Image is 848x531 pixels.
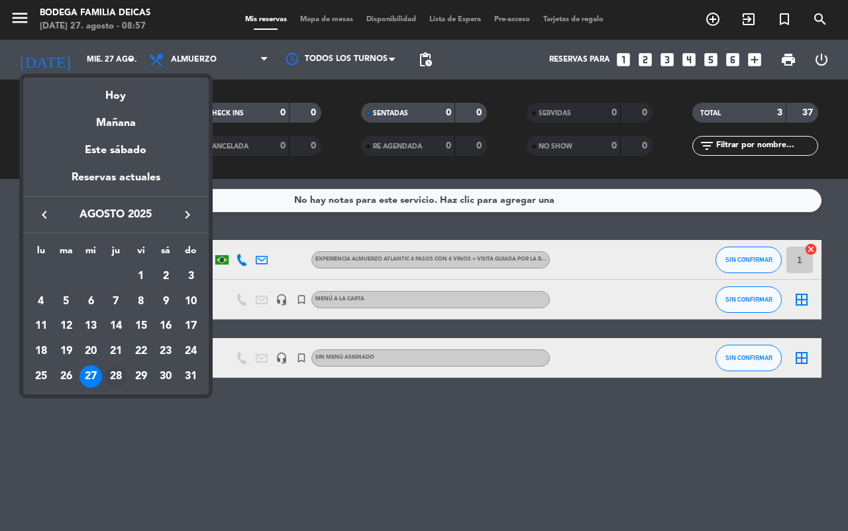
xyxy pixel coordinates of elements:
i: keyboard_arrow_left [36,207,52,223]
div: 5 [55,290,78,313]
div: 28 [105,365,127,388]
td: 22 de agosto de 2025 [129,339,154,364]
td: 29 de agosto de 2025 [129,364,154,389]
div: 26 [55,365,78,388]
td: 4 de agosto de 2025 [28,289,54,314]
td: 24 de agosto de 2025 [178,339,203,364]
div: 12 [55,316,78,338]
td: 31 de agosto de 2025 [178,364,203,389]
td: AGO. [28,264,129,289]
td: 12 de agosto de 2025 [54,314,79,339]
div: 23 [154,340,177,363]
div: 14 [105,316,127,338]
td: 15 de agosto de 2025 [129,314,154,339]
td: 6 de agosto de 2025 [78,289,103,314]
th: sábado [154,243,179,264]
th: martes [54,243,79,264]
div: 11 [30,316,52,338]
th: lunes [28,243,54,264]
th: domingo [178,243,203,264]
td: 3 de agosto de 2025 [178,264,203,289]
th: viernes [129,243,154,264]
div: Mañana [23,105,209,132]
div: 1 [130,265,152,288]
td: 25 de agosto de 2025 [28,364,54,389]
td: 10 de agosto de 2025 [178,289,203,314]
div: 20 [79,340,102,363]
div: 21 [105,340,127,363]
td: 20 de agosto de 2025 [78,339,103,364]
span: agosto 2025 [56,206,176,223]
div: 8 [130,290,152,313]
td: 8 de agosto de 2025 [129,289,154,314]
td: 16 de agosto de 2025 [154,314,179,339]
div: Este sábado [23,132,209,169]
td: 1 de agosto de 2025 [129,264,154,289]
div: 24 [180,340,202,363]
div: 7 [105,290,127,313]
div: 30 [154,365,177,388]
td: 9 de agosto de 2025 [154,289,179,314]
td: 13 de agosto de 2025 [78,314,103,339]
td: 23 de agosto de 2025 [154,339,179,364]
td: 19 de agosto de 2025 [54,339,79,364]
div: 17 [180,316,202,338]
td: 26 de agosto de 2025 [54,364,79,389]
button: keyboard_arrow_left [32,206,56,223]
td: 30 de agosto de 2025 [154,364,179,389]
td: 2 de agosto de 2025 [154,264,179,289]
th: jueves [103,243,129,264]
td: 14 de agosto de 2025 [103,314,129,339]
th: miércoles [78,243,103,264]
i: keyboard_arrow_right [180,207,195,223]
div: 6 [79,290,102,313]
td: 17 de agosto de 2025 [178,314,203,339]
div: 3 [180,265,202,288]
div: 9 [154,290,177,313]
div: 25 [30,365,52,388]
td: 28 de agosto de 2025 [103,364,129,389]
div: 29 [130,365,152,388]
div: 22 [130,340,152,363]
div: 10 [180,290,202,313]
div: Reservas actuales [23,169,209,196]
div: 27 [79,365,102,388]
button: keyboard_arrow_right [176,206,199,223]
td: 27 de agosto de 2025 [78,364,103,389]
div: 16 [154,316,177,338]
div: 2 [154,265,177,288]
div: 13 [79,316,102,338]
div: 31 [180,365,202,388]
div: 15 [130,316,152,338]
td: 7 de agosto de 2025 [103,289,129,314]
td: 11 de agosto de 2025 [28,314,54,339]
div: 4 [30,290,52,313]
td: 18 de agosto de 2025 [28,339,54,364]
div: 18 [30,340,52,363]
td: 5 de agosto de 2025 [54,289,79,314]
div: Hoy [23,78,209,105]
td: 21 de agosto de 2025 [103,339,129,364]
div: 19 [55,340,78,363]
